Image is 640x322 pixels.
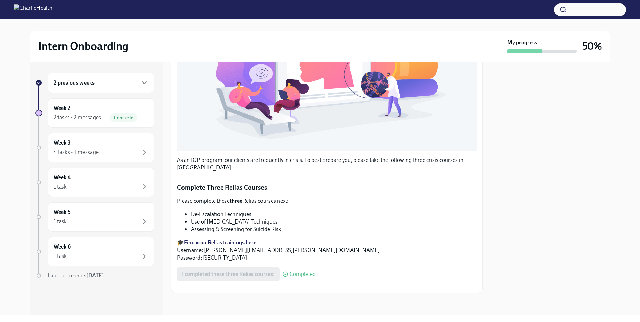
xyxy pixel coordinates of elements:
[48,73,154,93] div: 2 previous weeks
[191,210,477,218] li: De-Escalation Techniques
[54,252,67,260] div: 1 task
[191,226,477,233] li: Assessing & Screening for Suicide Risk
[14,4,52,15] img: CharlieHealth
[54,174,71,181] h6: Week 4
[54,79,95,87] h6: 2 previous weeks
[86,272,104,279] strong: [DATE]
[54,139,71,147] h6: Week 3
[177,197,477,205] p: Please complete these Relias courses next:
[290,271,316,277] span: Completed
[54,218,67,225] div: 1 task
[54,208,71,216] h6: Week 5
[54,243,71,251] h6: Week 6
[507,39,537,46] strong: My progress
[38,39,128,53] h2: Intern Onboarding
[54,104,70,112] h6: Week 2
[35,202,154,232] a: Week 51 task
[191,218,477,226] li: Use of [MEDICAL_DATA] Techniques
[177,239,477,262] p: 🎓 Username: [PERSON_NAME][EMAIL_ADDRESS][PERSON_NAME][DOMAIN_NAME] Password: [SECURITY_DATA]
[48,272,104,279] span: Experience ends
[582,40,602,52] h3: 50%
[184,239,256,246] a: Find your Relias trainings here
[35,98,154,128] a: Week 22 tasks • 2 messagesComplete
[110,115,137,120] span: Complete
[54,148,99,156] div: 4 tasks • 1 message
[35,133,154,162] a: Week 34 tasks • 1 message
[54,183,67,191] div: 1 task
[177,183,477,192] p: Complete Three Relias Courses
[35,237,154,266] a: Week 61 task
[54,114,101,121] div: 2 tasks • 2 messages
[177,156,477,172] p: As an IOP program, our clients are frequently in crisis. To best prepare you, please take the fol...
[35,168,154,197] a: Week 41 task
[230,198,242,204] strong: three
